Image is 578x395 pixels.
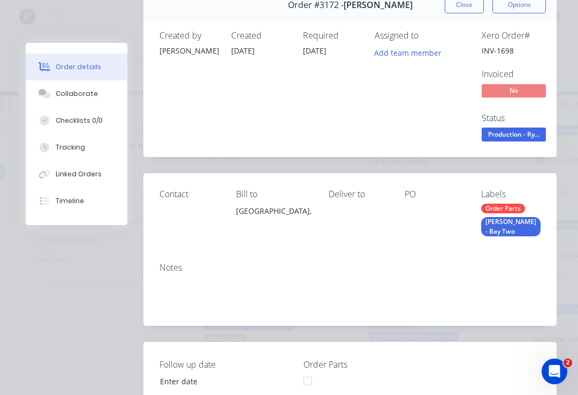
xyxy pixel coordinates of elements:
[56,89,98,99] div: Collaborate
[56,62,101,72] div: Order details
[303,46,326,56] span: [DATE]
[26,54,127,80] button: Order details
[482,31,562,41] div: Xero Order #
[159,189,219,199] div: Contact
[159,31,218,41] div: Created by
[236,189,311,199] div: Bill to
[159,45,218,56] div: [PERSON_NAME]
[56,143,85,152] div: Tracking
[482,113,562,123] div: Status
[236,204,311,238] div: [GEOGRAPHIC_DATA],
[482,69,562,79] div: Invoiced
[329,189,388,199] div: Deliver to
[26,134,127,161] button: Tracking
[26,161,127,188] button: Linked Orders
[375,31,482,41] div: Assigned to
[26,80,127,107] button: Collaborate
[159,263,541,273] div: Notes
[369,45,447,59] button: Add team member
[56,116,103,125] div: Checklists 0/0
[482,45,562,56] div: INV-1698
[482,128,546,144] button: Production - Ry...
[26,107,127,134] button: Checklists 0/0
[236,204,311,219] div: [GEOGRAPHIC_DATA],
[481,189,541,199] div: Labels
[481,204,525,213] div: Order Parts
[153,374,286,390] input: Enter date
[375,45,447,59] button: Add team member
[231,31,290,41] div: Created
[303,31,362,41] div: Required
[56,196,84,206] div: Timeline
[564,359,572,367] span: 2
[26,188,127,214] button: Timeline
[542,359,567,384] iframe: Intercom live chat
[405,189,464,199] div: PO
[481,217,541,236] div: [PERSON_NAME] - Bay Two
[303,358,437,371] label: Order Parts
[56,169,102,179] div: Linked Orders
[482,84,546,98] span: No
[482,128,546,141] span: Production - Ry...
[159,358,293,371] label: Follow up date
[231,46,255,56] span: [DATE]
